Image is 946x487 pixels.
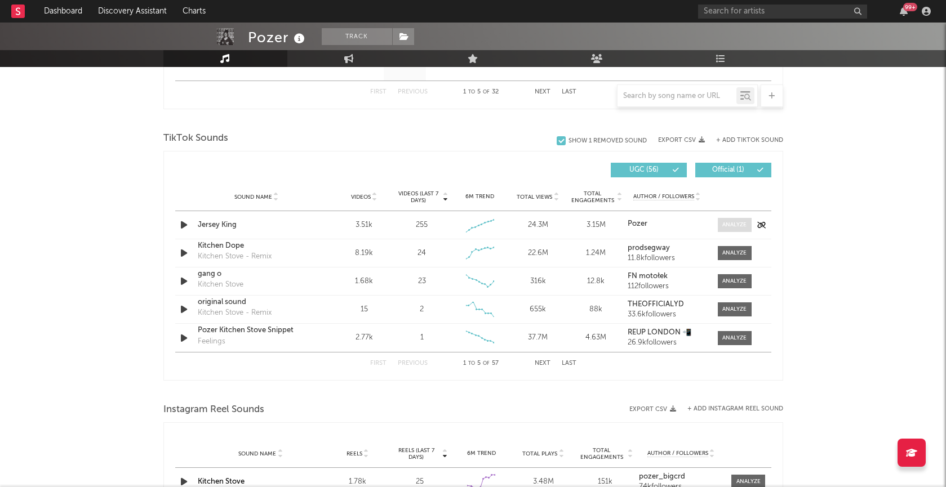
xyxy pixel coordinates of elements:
[418,248,426,259] div: 24
[698,5,867,19] input: Search for artists
[416,220,428,231] div: 255
[163,132,228,145] span: TikTok Sounds
[705,137,783,144] button: + Add TikTok Sound
[163,403,264,417] span: Instagram Reel Sounds
[570,332,622,343] div: 4.63M
[420,304,424,315] div: 2
[396,190,441,204] span: Videos (last 7 days)
[517,194,552,200] span: Total Views
[618,167,670,173] span: UGC ( 56 )
[628,220,706,228] a: Pozer
[628,339,706,347] div: 26.9k followers
[562,360,576,367] button: Last
[703,167,754,173] span: Official ( 1 )
[628,254,706,262] div: 11.8k followers
[695,163,771,177] button: Official(1)
[420,332,424,343] div: 1
[628,283,706,291] div: 112 followers
[628,220,647,227] strong: Pozer
[418,276,426,287] div: 23
[628,272,668,280] strong: FN motołek
[338,220,390,231] div: 3.51k
[618,92,736,101] input: Search by song name or URL
[468,361,475,366] span: to
[570,248,622,259] div: 1.24M
[633,193,694,200] span: Author / Followers
[522,450,557,457] span: Total Plays
[900,7,908,16] button: 99+
[198,220,316,231] a: Jersey King
[569,137,647,145] div: Show 1 Removed Sound
[392,447,441,461] span: Reels (last 7 days)
[198,251,272,262] div: Kitchen Stove - Remix
[512,248,564,259] div: 22.6M
[629,406,676,413] button: Export CSV
[628,329,706,337] a: REUP LONDON 📲
[628,244,670,252] strong: prodsegway
[338,304,390,315] div: 15
[198,279,243,291] div: Kitchen Stove
[611,163,687,177] button: UGC(56)
[570,276,622,287] div: 12.8k
[512,220,564,231] div: 24.3M
[198,325,316,336] a: Pozer Kitchen Stove Snippet
[234,194,272,200] span: Sound Name
[570,190,615,204] span: Total Engagements
[628,311,706,319] div: 33.6k followers
[450,357,512,370] div: 1 5 57
[628,301,684,308] strong: THEOFFICIALYD
[577,447,627,461] span: Total Engagements
[628,244,706,252] a: prodsegway
[347,450,362,457] span: Reels
[639,473,723,481] a: pozer_bigcrd
[658,137,705,144] button: Export CSV
[628,272,706,280] a: FN motołek
[238,450,276,457] span: Sound Name
[198,336,225,347] div: Feelings
[198,307,272,319] div: Kitchen Stove - Remix
[322,28,392,45] button: Track
[454,449,510,458] div: 6M Trend
[628,301,706,309] a: THEOFFICIALYD
[198,240,316,252] a: Kitchen Dope
[338,276,390,287] div: 1.68k
[398,360,428,367] button: Previous
[676,406,783,412] div: + Add Instagram Reel Sound
[903,3,917,11] div: 99 +
[198,269,316,280] a: gang o
[535,360,550,367] button: Next
[570,220,622,231] div: 3.15M
[483,361,490,366] span: of
[512,304,564,315] div: 655k
[454,193,506,201] div: 6M Trend
[647,450,708,457] span: Author / Followers
[687,406,783,412] button: + Add Instagram Reel Sound
[716,137,783,144] button: + Add TikTok Sound
[351,194,371,200] span: Videos
[370,360,387,367] button: First
[198,297,316,308] a: original sound
[628,329,691,336] strong: REUP LONDON 📲
[639,473,685,480] strong: pozer_bigcrd
[338,332,390,343] div: 2.77k
[338,248,390,259] div: 8.19k
[248,28,308,47] div: Pozer
[570,304,622,315] div: 88k
[512,276,564,287] div: 316k
[198,478,245,485] a: Kitchen Stove
[512,332,564,343] div: 37.7M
